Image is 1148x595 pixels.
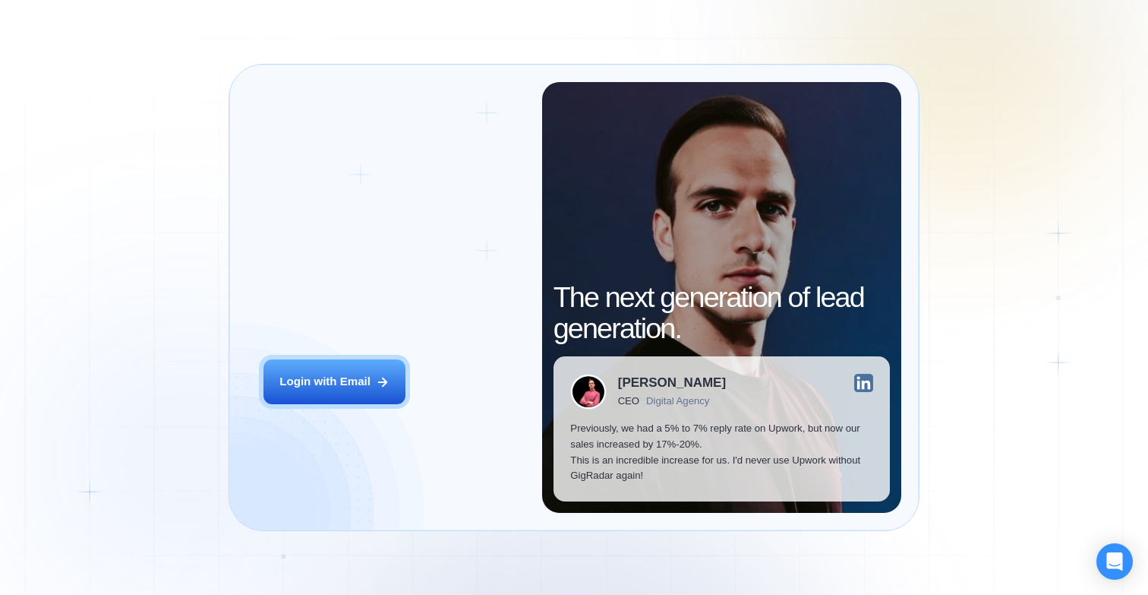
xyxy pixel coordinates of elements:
[646,395,709,407] div: Digital Agency
[263,359,405,404] button: Login with Email
[618,376,726,389] div: [PERSON_NAME]
[279,374,371,390] div: Login with Email
[553,282,891,345] h2: The next generation of lead generation.
[618,395,639,407] div: CEO
[1096,543,1133,580] div: Open Intercom Messenger
[570,421,872,484] p: Previously, we had a 5% to 7% reply rate on Upwork, but now our sales increased by 17%-20%. This ...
